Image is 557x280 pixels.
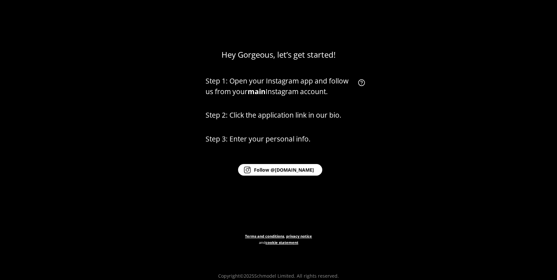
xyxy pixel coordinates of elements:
[254,167,314,173] tspan: Follow @[DOMAIN_NAME]
[266,240,298,245] a: cookie statement
[245,233,312,265] p: , and
[218,273,339,279] p: Copyright© 2025 Schmodel Limited. All rights reserved.
[248,87,266,96] strong: main
[245,234,284,239] a: Terms and conditions
[206,76,355,97] p: Step 1: Open your Instagram app and follow us from your Instagram account.
[206,134,368,144] p: Step 3: Enter your personal info.
[206,164,368,176] a: Follow @[DOMAIN_NAME]
[221,50,336,59] div: Hey Gorgeous, let’s get started!
[206,110,368,121] p: Step 2: Click the application link in our bio.
[286,234,312,239] a: privacy notice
